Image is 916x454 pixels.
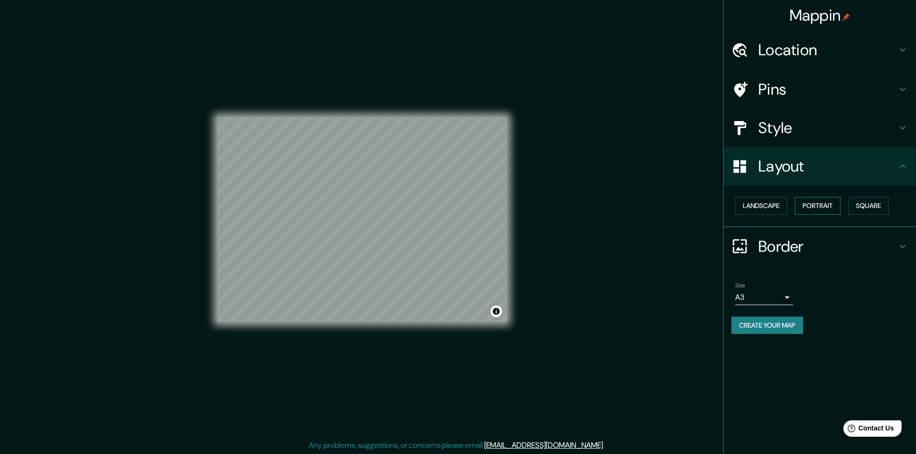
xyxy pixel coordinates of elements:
[309,440,604,451] p: Any problems, suggestions, or concerns please email .
[724,70,916,109] div: Pins
[724,147,916,185] div: Layout
[484,440,603,450] a: [EMAIL_ADDRESS][DOMAIN_NAME]
[490,306,502,317] button: Toggle attribution
[606,440,608,451] div: .
[830,417,905,443] iframe: Help widget launcher
[604,440,606,451] div: .
[758,40,897,60] h4: Location
[724,109,916,147] div: Style
[735,290,793,305] div: A3
[735,197,787,215] button: Landscape
[731,317,803,334] button: Create your map
[758,237,897,256] h4: Border
[758,118,897,137] h4: Style
[758,80,897,99] h4: Pins
[842,13,850,21] img: pin-icon.png
[795,197,841,215] button: Portrait
[848,197,889,215] button: Square
[724,31,916,69] div: Location
[724,227,916,266] div: Border
[790,6,851,25] h4: Mappin
[758,157,897,176] h4: Layout
[735,281,745,289] label: Size
[217,117,507,322] canvas: Map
